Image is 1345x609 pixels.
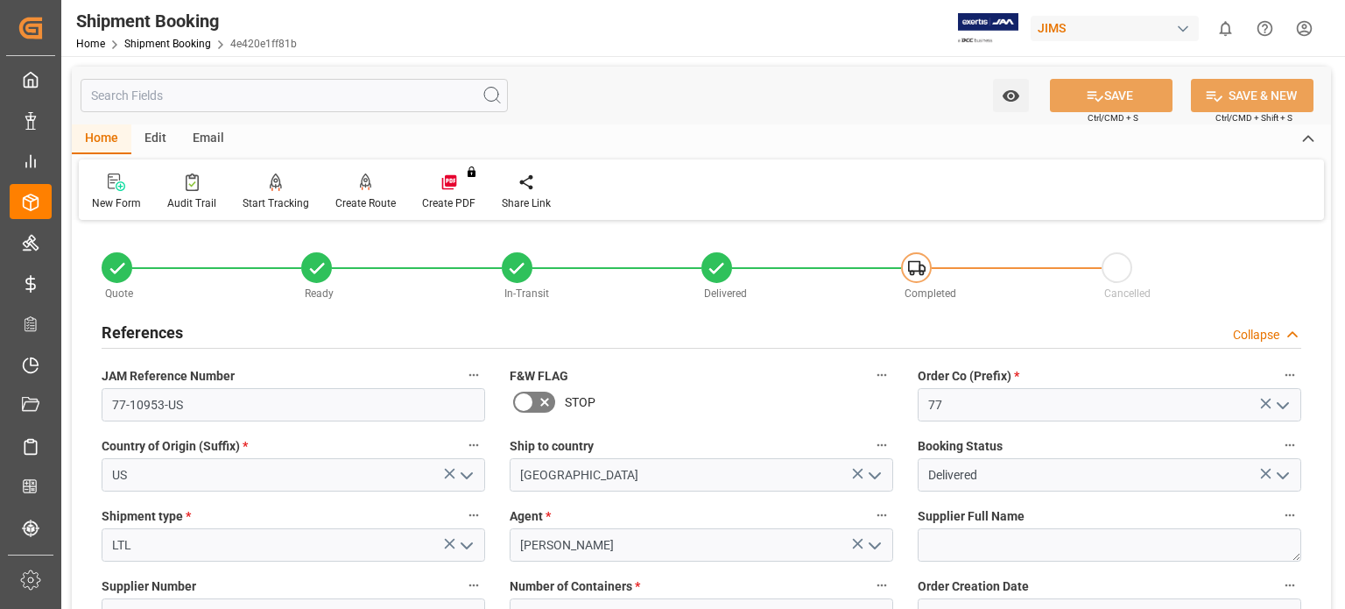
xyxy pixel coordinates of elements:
button: open menu [1269,462,1295,489]
div: Home [72,124,131,154]
span: Delivered [704,287,747,300]
button: JIMS [1031,11,1206,45]
button: Booking Status [1278,434,1301,457]
div: Shipment Booking [76,8,297,34]
button: F&W FLAG [870,364,893,386]
span: Supplier Number [102,577,196,596]
button: show 0 new notifications [1206,9,1245,48]
span: JAM Reference Number [102,367,235,386]
span: Ctrl/CMD + Shift + S [1215,111,1292,124]
h2: References [102,321,183,344]
span: Cancelled [1104,287,1151,300]
div: Share Link [502,195,551,211]
a: Shipment Booking [124,38,211,50]
div: Email [180,124,237,154]
input: Type to search/select [102,458,485,492]
button: Agent * [870,504,893,527]
div: Create Route [335,195,396,211]
img: Exertis%20JAM%20-%20Email%20Logo.jpg_1722504956.jpg [958,13,1018,44]
a: Home [76,38,105,50]
span: Quote [105,287,133,300]
button: open menu [453,532,479,559]
span: In-Transit [504,287,549,300]
button: open menu [861,462,887,489]
button: SAVE & NEW [1191,79,1313,112]
button: Supplier Number [462,574,485,597]
button: Supplier Full Name [1278,504,1301,527]
div: New Form [92,195,141,211]
button: open menu [861,532,887,559]
button: open menu [1269,392,1295,419]
div: Audit Trail [167,195,216,211]
span: Number of Containers [510,577,640,596]
span: Ship to country [510,437,594,456]
span: Booking Status [918,437,1003,456]
span: STOP [565,393,595,412]
span: Country of Origin (Suffix) [102,437,248,456]
button: Order Co (Prefix) * [1278,364,1301,386]
button: Number of Containers * [870,574,893,597]
button: open menu [453,462,479,489]
span: Order Creation Date [918,577,1029,596]
span: Supplier Full Name [918,507,1025,526]
div: Start Tracking [243,195,309,211]
div: Collapse [1233,326,1279,344]
span: Completed [905,287,956,300]
button: Shipment type * [462,504,485,527]
span: Order Co (Prefix) [918,367,1019,386]
span: Agent [510,507,551,526]
span: Ctrl/CMD + S [1088,111,1138,124]
input: Search Fields [81,79,508,112]
button: JAM Reference Number [462,364,485,386]
button: Country of Origin (Suffix) * [462,434,485,457]
button: SAVE [1050,79,1172,112]
span: F&W FLAG [510,367,568,386]
button: open menu [993,79,1029,112]
button: Order Creation Date [1278,574,1301,597]
span: Ready [305,287,334,300]
button: Help Center [1245,9,1285,48]
span: Shipment type [102,507,191,526]
button: Ship to country [870,434,893,457]
div: Edit [131,124,180,154]
div: JIMS [1031,16,1199,41]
